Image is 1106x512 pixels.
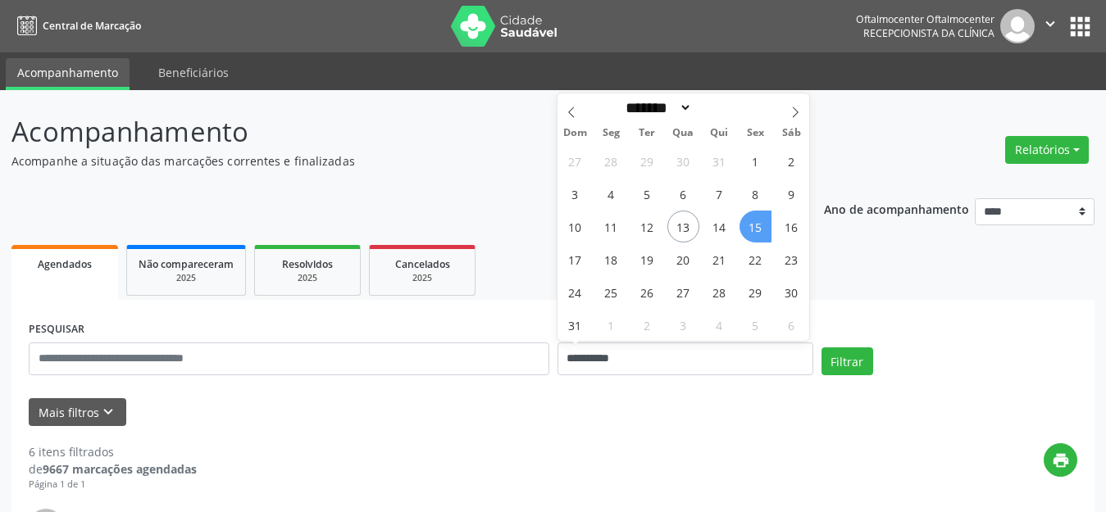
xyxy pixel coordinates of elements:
span: Setembro 4, 2025 [703,309,735,341]
span: Agosto 8, 2025 [740,178,771,210]
img: img [1000,9,1035,43]
span: Setembro 5, 2025 [740,309,771,341]
span: Ter [629,128,665,138]
span: Qui [701,128,737,138]
span: Agendados [38,257,92,271]
span: Setembro 2, 2025 [631,309,663,341]
div: 2025 [139,272,234,284]
select: Month [621,99,693,116]
span: Dom [558,128,594,138]
span: Agosto 25, 2025 [595,276,627,308]
span: Central de Marcação [43,19,141,33]
span: Agosto 4, 2025 [595,178,627,210]
span: Julho 27, 2025 [559,145,591,177]
span: Setembro 3, 2025 [667,309,699,341]
div: 2025 [381,272,463,284]
div: de [29,460,197,478]
span: Agosto 23, 2025 [776,243,808,275]
span: Agosto 10, 2025 [559,211,591,242]
button: Filtrar [822,347,873,375]
p: Ano de acompanhamento [824,198,969,219]
span: Agosto 26, 2025 [631,276,663,308]
div: 6 itens filtrados [29,443,197,460]
span: Agosto 28, 2025 [703,276,735,308]
span: Agosto 27, 2025 [667,276,699,308]
span: Agosto 14, 2025 [703,211,735,242]
i: print [1052,451,1070,469]
span: Agosto 11, 2025 [595,211,627,242]
span: Agosto 17, 2025 [559,243,591,275]
span: Não compareceram [139,257,234,271]
a: Central de Marcação [11,12,141,39]
button: Mais filtroskeyboard_arrow_down [29,398,126,427]
span: Agosto 19, 2025 [631,243,663,275]
span: Agosto 24, 2025 [559,276,591,308]
i: keyboard_arrow_down [99,403,117,421]
span: Agosto 30, 2025 [776,276,808,308]
span: Agosto 2, 2025 [776,145,808,177]
span: Agosto 7, 2025 [703,178,735,210]
div: Oftalmocenter Oftalmocenter [856,12,994,26]
span: Agosto 12, 2025 [631,211,663,242]
button:  [1035,9,1066,43]
strong: 9667 marcações agendadas [43,461,197,477]
span: Agosto 5, 2025 [631,178,663,210]
span: Recepcionista da clínica [863,26,994,40]
span: Agosto 22, 2025 [740,243,771,275]
button: apps [1066,12,1095,41]
div: Página 1 de 1 [29,478,197,492]
div: 2025 [266,272,348,284]
span: Qua [665,128,701,138]
span: Agosto 18, 2025 [595,243,627,275]
span: Resolvidos [282,257,333,271]
span: Sex [737,128,773,138]
a: Beneficiários [147,58,240,87]
span: Agosto 15, 2025 [740,211,771,242]
span: Agosto 9, 2025 [776,178,808,210]
input: Year [692,99,746,116]
i:  [1041,15,1059,33]
button: print [1044,443,1077,477]
a: Acompanhamento [6,58,130,90]
span: Julho 30, 2025 [667,145,699,177]
span: Agosto 31, 2025 [559,309,591,341]
span: Agosto 6, 2025 [667,178,699,210]
span: Agosto 13, 2025 [667,211,699,242]
span: Seg [593,128,629,138]
span: Julho 31, 2025 [703,145,735,177]
span: Julho 28, 2025 [595,145,627,177]
span: Agosto 3, 2025 [559,178,591,210]
span: Sáb [773,128,809,138]
span: Agosto 29, 2025 [740,276,771,308]
span: Agosto 21, 2025 [703,243,735,275]
p: Acompanhe a situação das marcações correntes e finalizadas [11,152,770,170]
span: Setembro 1, 2025 [595,309,627,341]
label: PESQUISAR [29,317,84,342]
span: Agosto 20, 2025 [667,243,699,275]
button: Relatórios [1005,136,1089,164]
span: Setembro 6, 2025 [776,309,808,341]
span: Agosto 1, 2025 [740,145,771,177]
span: Agosto 16, 2025 [776,211,808,242]
span: Julho 29, 2025 [631,145,663,177]
span: Cancelados [395,257,450,271]
p: Acompanhamento [11,111,770,152]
